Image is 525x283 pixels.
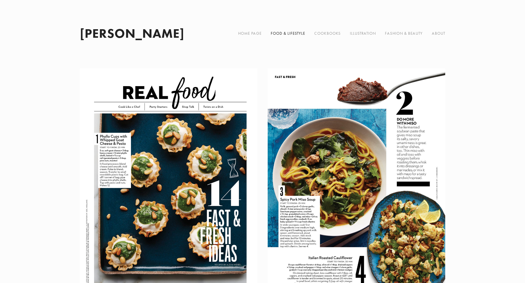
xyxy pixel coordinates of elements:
[80,26,185,41] a: [PERSON_NAME]
[432,26,445,41] a: About
[350,26,376,41] a: Illustration
[385,26,423,41] a: Fashion & Beauty
[271,26,305,41] a: Food & Lifestyle
[238,26,262,41] a: Home Page
[314,26,341,41] a: Cookbooks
